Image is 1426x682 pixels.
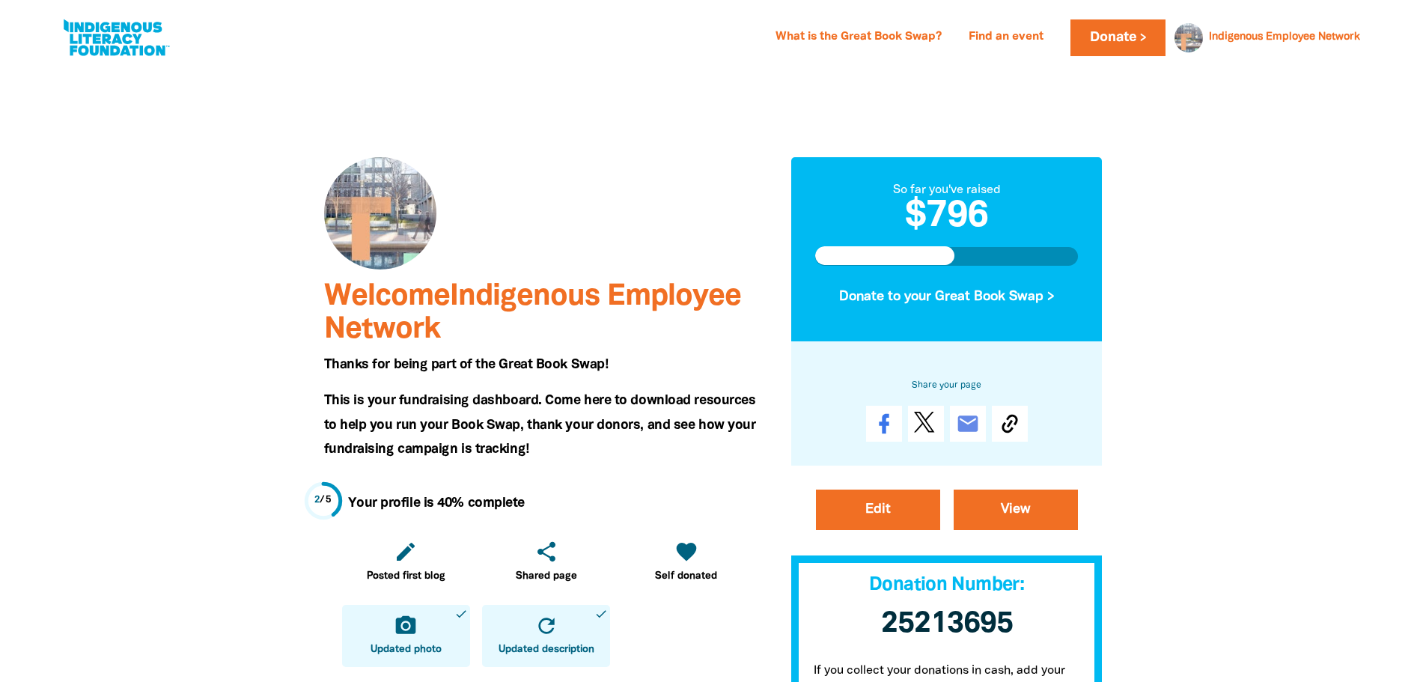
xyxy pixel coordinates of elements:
div: So far you've raised [815,181,1079,199]
i: done [454,607,468,621]
i: done [594,607,608,621]
a: What is the Great Book Swap? [767,25,951,49]
a: Find an event [960,25,1052,49]
i: favorite [674,540,698,564]
i: email [956,412,980,436]
span: Self donated [655,569,717,584]
a: email [950,406,986,442]
a: View [954,490,1078,530]
span: Updated photo [371,642,442,657]
div: / 5 [314,493,332,508]
a: Edit [816,490,940,530]
i: edit [394,540,418,564]
i: camera_alt [394,614,418,638]
span: Donation Number: [869,576,1024,594]
h6: Share your page [815,377,1079,394]
span: 2 [314,496,320,505]
a: shareShared page [482,531,610,593]
i: refresh [534,614,558,638]
a: refreshUpdated descriptiondone [482,605,610,667]
span: This is your fundraising dashboard. Come here to download resources to help you run your Book Swa... [324,395,756,455]
span: 25213695 [881,610,1013,638]
button: Copy Link [992,406,1028,442]
a: Post [908,406,944,442]
span: Welcome Indigenous Employee Network [324,283,741,344]
span: Shared page [516,569,577,584]
span: Updated description [499,642,594,657]
a: favoriteSelf donated [622,531,750,593]
a: Share [866,406,902,442]
strong: Your profile is 40% complete [348,497,525,509]
h2: $796 [815,199,1079,235]
button: Donate to your Great Book Swap > [815,277,1079,317]
a: Donate [1070,19,1165,56]
a: Indigenous Employee Network [1209,32,1360,43]
span: Posted first blog [367,569,445,584]
a: editPosted first blog [342,531,470,593]
i: share [534,540,558,564]
a: camera_altUpdated photodone [342,605,470,667]
span: Thanks for being part of the Great Book Swap! [324,359,609,371]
